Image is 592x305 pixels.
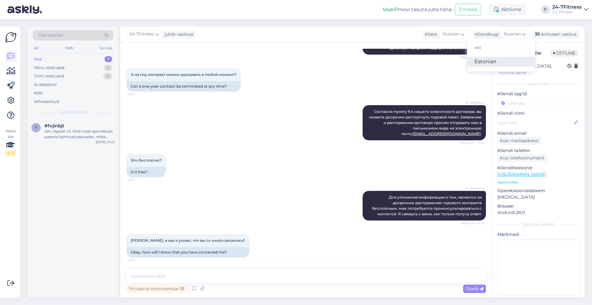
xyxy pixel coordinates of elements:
[383,6,452,13] div: Proovi tasuta juba täna:
[34,82,57,88] div: AI Assistent
[443,31,459,38] span: Russian
[372,195,483,216] span: Для уточнения информации о том, является ли досрочное расторжение годового контракта бесплатным, ...
[489,4,526,15] div: Aktiivne
[497,154,547,162] div: Küsi telefoninumbrit
[497,188,580,194] p: Operatsioonisüsteem
[497,137,541,145] div: Küsi meiliaadressi
[504,31,521,38] span: Russian
[128,258,151,262] span: 21:13
[497,194,580,200] p: [MEDICAL_DATA]
[497,165,580,171] p: Klienditeekond
[96,140,115,144] div: [DATE] 21:45
[129,31,154,38] span: 24-7Fitness
[34,90,43,96] div: Kõik
[552,10,582,14] div: 24-7fitness
[497,203,580,209] p: Brauser
[131,72,236,77] span: А на год контракт можно разорвать в любой момент?
[44,123,64,129] span: #fvjinbjt
[105,56,112,62] div: 1
[64,44,75,52] div: Web
[5,150,16,156] div: 2 / 3
[5,31,17,43] img: Askly Logo
[131,158,162,163] span: Это бесплатно?
[59,109,88,115] span: Uued vestlused
[126,81,241,92] div: Can a one-year contract be terminated at any time?
[497,209,580,216] p: Android 28.0
[551,50,578,56] span: Offline
[44,129,115,140] div: Jah, täpselt nii. Kõik meie spordiklubi paketid kehtivad päevades, mitte kordades, mis tähendab, ...
[461,100,484,105] span: AI Assistent
[35,125,37,130] span: f
[541,5,550,14] div: F
[461,141,484,145] span: Nähtud ✓ 21:12
[422,31,438,38] div: Klient
[497,147,580,154] p: Kliendi telefon
[497,98,580,108] input: Lisa tag
[466,286,483,291] span: Saada
[461,186,484,191] span: AI Assistent
[459,55,484,60] span: Nähtud ✓ 20:49
[467,57,535,67] a: Estonian
[497,110,580,117] p: Kliendi nimi
[104,65,112,71] div: 2
[497,179,580,185] p: Vaata edasi ...
[497,130,580,137] p: Kliendi email
[497,171,546,177] a: [URL][DOMAIN_NAME]
[497,231,580,238] p: Märkmed
[162,31,194,38] div: juhib vestlust
[455,4,481,15] button: Emailid
[369,109,483,136] span: Согласно пункту 9.4 нашего клиентского договора, вы можете досрочно расторгнуть годовой пакет. За...
[34,56,42,62] div: Uus
[497,81,580,87] div: Kliendi info
[34,65,64,71] div: Minu vestlused
[98,44,113,52] div: Socials
[532,30,579,39] div: Arhiveeri vestlus
[131,238,245,243] span: [PERSON_NAME], а как я узнаю, что вы со мной связались?
[497,91,580,97] p: Kliendi tag'id
[126,167,166,177] div: Is it free?
[383,6,395,12] b: Uus!
[38,32,63,39] span: Otsi kliente
[126,285,187,293] div: Privaatne kommentaar
[473,31,499,38] div: Klienditugi
[497,222,580,228] div: [PERSON_NAME]
[552,5,582,10] div: 24-7Fitness
[472,43,530,52] input: Kirjuta, millist tag'i otsid
[5,128,16,156] div: Vaata siia
[34,99,59,105] div: Arhiveeritud
[128,92,151,97] span: 21:12
[33,44,40,52] div: All
[126,247,249,258] div: Okay, how will I know that you have contacted me?
[461,221,484,225] span: Nähtud ✓ 21:13
[34,73,64,79] div: Tiimi vestlused
[498,119,573,126] input: Lisa nimi
[128,178,151,182] span: 21:12
[413,131,481,136] a: [EMAIL_ADDRESS][DOMAIN_NAME]
[103,73,112,79] div: 0
[552,5,588,14] a: 24-7Fitness24-7fitness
